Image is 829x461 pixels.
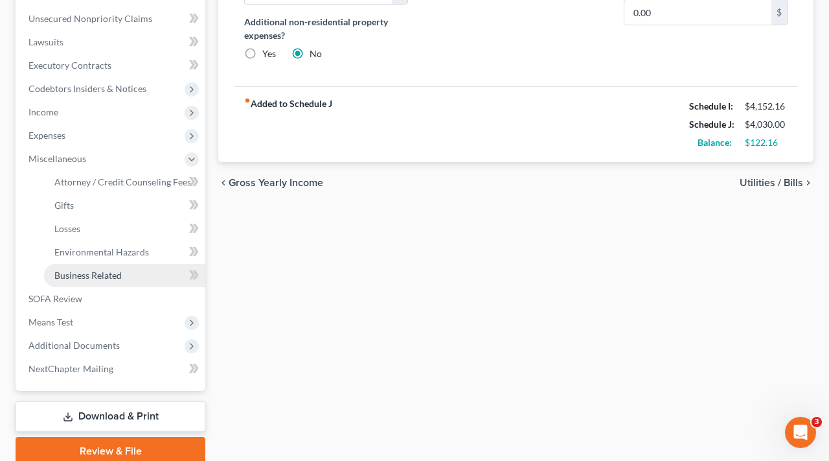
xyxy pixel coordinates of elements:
[18,287,205,311] a: SOFA Review
[244,97,332,152] strong: Added to Schedule J
[244,97,251,104] i: fiber_manual_record
[689,119,734,130] strong: Schedule J:
[740,178,813,188] button: Utilities / Bills chevron_right
[262,47,276,60] label: Yes
[44,217,205,241] a: Losses
[28,363,113,374] span: NextChapter Mailing
[54,246,149,257] span: Environmental Hazards
[54,200,74,211] span: Gifts
[28,130,65,141] span: Expenses
[54,176,191,187] span: Attorney / Credit Counseling Fees
[16,401,205,432] a: Download & Print
[229,178,323,188] span: Gross Yearly Income
[44,194,205,217] a: Gifts
[18,357,205,381] a: NextChapter Mailing
[812,417,822,427] span: 3
[18,7,205,30] a: Unsecured Nonpriority Claims
[803,178,813,188] i: chevron_right
[785,417,816,448] iframe: Intercom live chat
[218,178,229,188] i: chevron_left
[244,15,408,42] label: Additional non-residential property expenses?
[28,340,120,351] span: Additional Documents
[28,106,58,117] span: Income
[745,118,788,131] div: $4,030.00
[28,36,63,47] span: Lawsuits
[740,178,803,188] span: Utilities / Bills
[745,136,788,149] div: $122.16
[28,316,73,327] span: Means Test
[44,241,205,264] a: Environmental Hazards
[28,60,111,71] span: Executory Contracts
[698,137,732,148] strong: Balance:
[18,54,205,77] a: Executory Contracts
[44,264,205,287] a: Business Related
[689,100,733,112] strong: Schedule I:
[44,171,205,194] a: Attorney / Credit Counseling Fees
[28,293,82,304] span: SOFA Review
[28,153,86,164] span: Miscellaneous
[310,47,322,60] label: No
[218,178,323,188] button: chevron_left Gross Yearly Income
[54,223,80,234] span: Losses
[28,13,152,24] span: Unsecured Nonpriority Claims
[745,100,788,113] div: $4,152.16
[54,270,122,281] span: Business Related
[18,30,205,54] a: Lawsuits
[28,83,146,94] span: Codebtors Insiders & Notices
